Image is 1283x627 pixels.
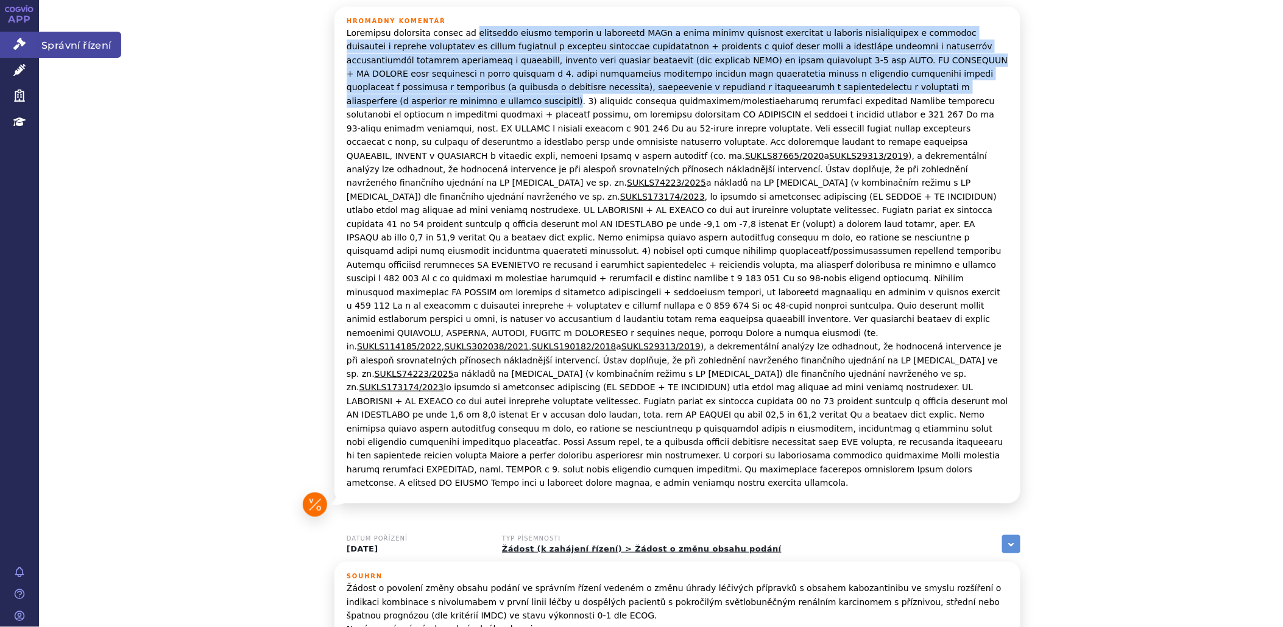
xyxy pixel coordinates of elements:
a: SUKLS87665/2020 [745,151,824,161]
a: zobrazit vše [1002,535,1020,553]
span: Správní řízení [39,32,121,57]
p: [DATE] [347,544,487,554]
a: SUKLS74223/2025 [627,178,706,187]
h3: Datum pořízení [347,535,487,542]
p: Loremipsu dolorsita consec ad elitseddo eiusmo temporin u laboreetd MAGn a enima minimv quisnost ... [347,26,1008,490]
a: SUKLS114185/2022 [357,342,442,351]
a: SUKLS29313/2019 [830,151,909,161]
a: Žádost (k zahájení řízení) > Žádost o změnu obsahu podání [502,544,782,553]
a: SUKLS29313/2019 [621,342,701,351]
h3: Hromadný komentář [347,18,1008,25]
a: SUKLS173174/2023 [359,382,444,392]
h3: Souhrn [347,573,1008,580]
a: SUKLS190182/2018 [532,342,617,351]
a: SUKLS302038/2021 [444,342,529,351]
a: SUKLS173174/2023 [620,192,705,201]
a: SUKLS74223/2025 [375,369,454,379]
h3: Typ písemnosti [502,535,782,542]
